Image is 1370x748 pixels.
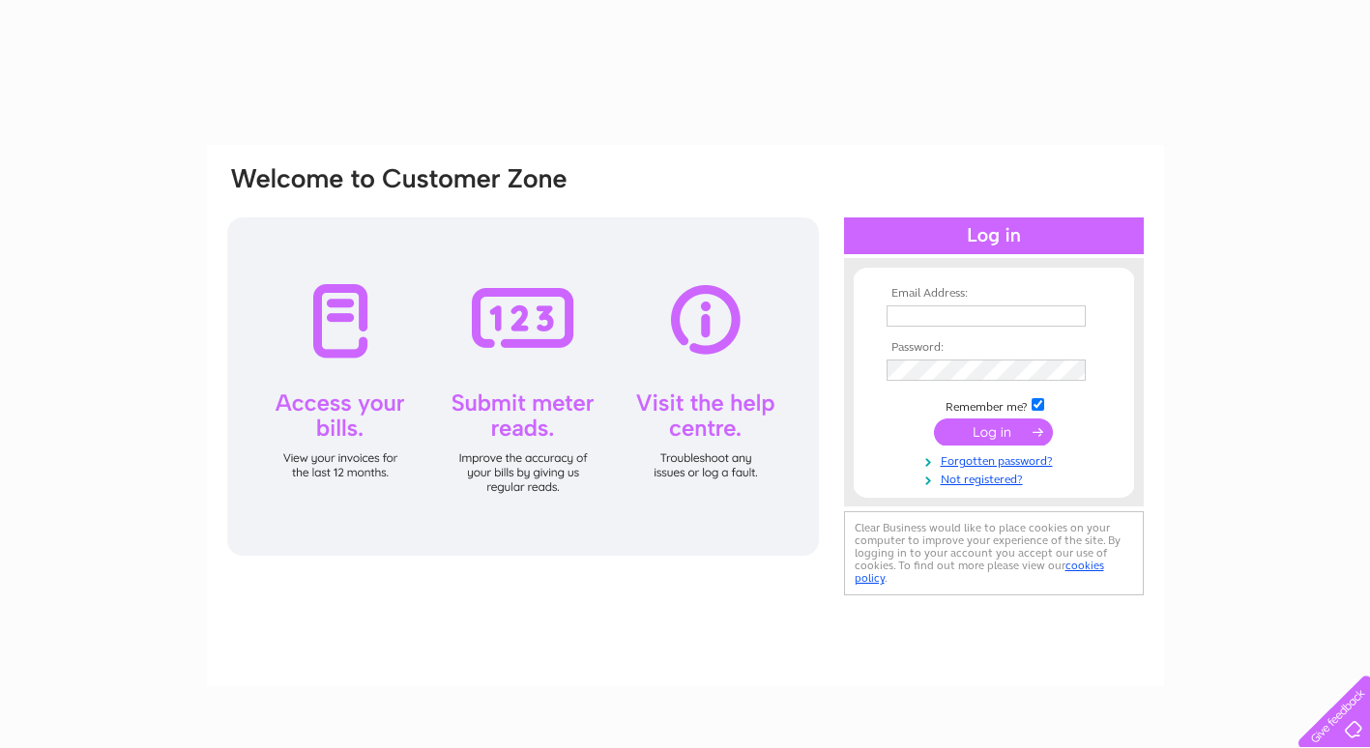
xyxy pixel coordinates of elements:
input: Submit [934,418,1053,446]
a: Forgotten password? [887,450,1106,469]
div: Clear Business would like to place cookies on your computer to improve your experience of the sit... [844,511,1144,595]
img: npw-badge-icon-locked.svg [1064,308,1079,324]
th: Email Address: [882,287,1106,301]
td: Remember me? [882,395,1106,415]
th: Password: [882,341,1106,355]
img: npw-badge-icon-locked.svg [1064,362,1079,378]
a: Not registered? [887,469,1106,487]
a: cookies policy [855,559,1104,585]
